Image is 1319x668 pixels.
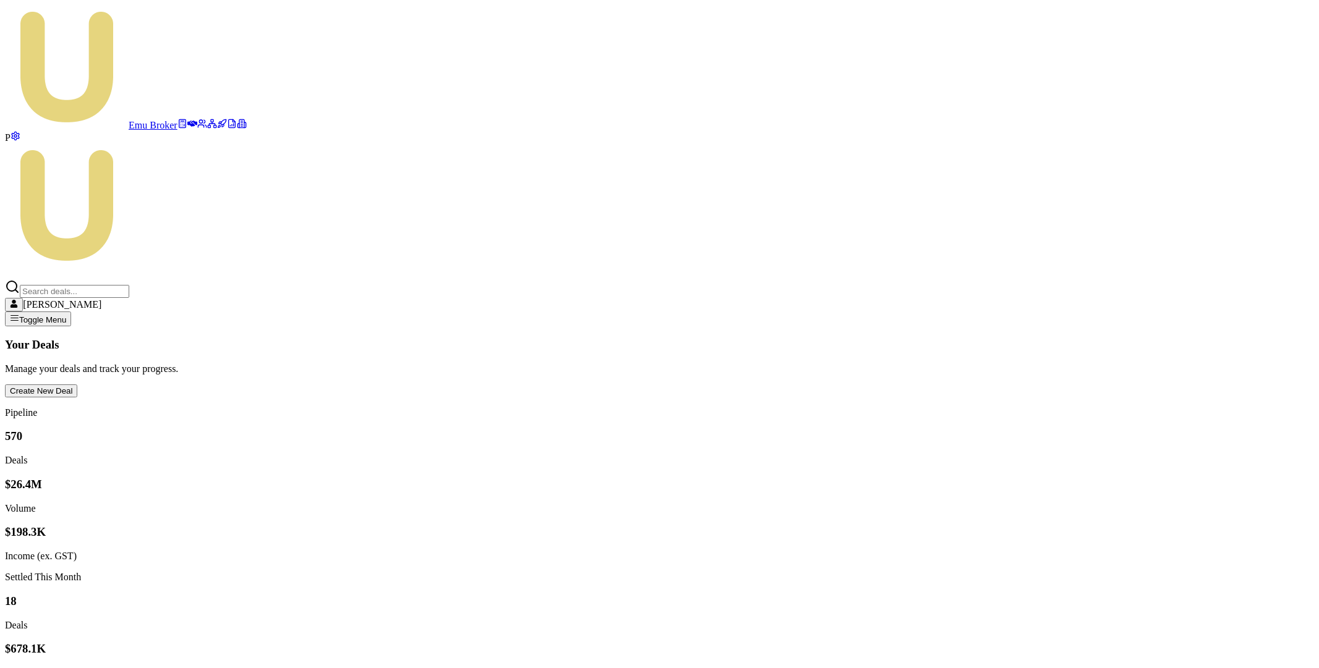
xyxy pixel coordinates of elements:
[5,642,1314,656] h3: $678.1K
[5,429,1314,443] h3: 570
[5,525,1314,539] h3: $198.3K
[5,338,1314,352] h3: Your Deals
[20,285,129,298] input: Search deals
[5,384,77,397] button: Create New Deal
[5,363,1314,374] p: Manage your deals and track your progress.
[5,5,129,129] img: emu-icon-u.png
[5,132,11,143] span: P
[5,594,1314,608] h3: 18
[23,299,101,310] span: [PERSON_NAME]
[5,407,1314,418] p: Pipeline
[5,385,77,395] a: Create New Deal
[5,143,129,267] img: Emu Money
[5,120,177,130] a: Emu Broker
[5,455,1314,466] div: Deals
[5,551,1314,562] div: Income (ex. GST)
[5,620,1314,631] div: Deals
[5,311,71,326] button: Toggle Menu
[5,503,1314,514] div: Volume
[129,120,177,130] span: Emu Broker
[19,315,66,324] span: Toggle Menu
[5,478,1314,491] h3: $26.4M
[5,572,1314,583] p: Settled This Month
